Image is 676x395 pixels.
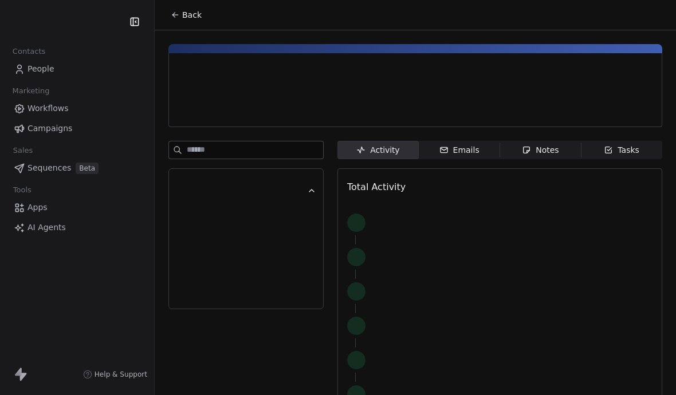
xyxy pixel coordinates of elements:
[7,82,54,100] span: Marketing
[9,99,145,118] a: Workflows
[27,222,66,234] span: AI Agents
[27,162,71,174] span: Sequences
[522,144,559,156] div: Notes
[347,181,406,192] span: Total Activity
[27,202,48,214] span: Apps
[9,218,145,237] a: AI Agents
[9,119,145,138] a: Campaigns
[8,181,36,199] span: Tools
[27,123,72,135] span: Campaigns
[8,142,38,159] span: Sales
[27,102,69,114] span: Workflows
[164,5,209,25] button: Back
[439,144,480,156] div: Emails
[9,60,145,78] a: People
[76,163,99,174] span: Beta
[182,9,202,21] span: Back
[9,159,145,177] a: SequencesBeta
[83,370,147,379] a: Help & Support
[604,144,639,156] div: Tasks
[9,198,145,217] a: Apps
[7,43,50,60] span: Contacts
[95,370,147,379] span: Help & Support
[27,63,54,75] span: People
